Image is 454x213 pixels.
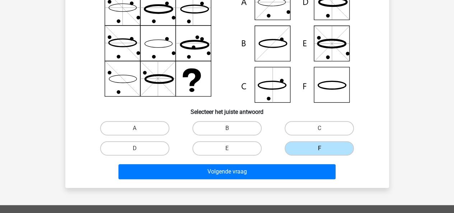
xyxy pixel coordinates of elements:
[100,141,169,156] label: D
[192,141,262,156] label: E
[192,121,262,135] label: B
[77,103,378,115] h6: Selecteer het juiste antwoord
[285,121,354,135] label: C
[100,121,169,135] label: A
[285,141,354,156] label: F
[118,164,336,179] button: Volgende vraag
